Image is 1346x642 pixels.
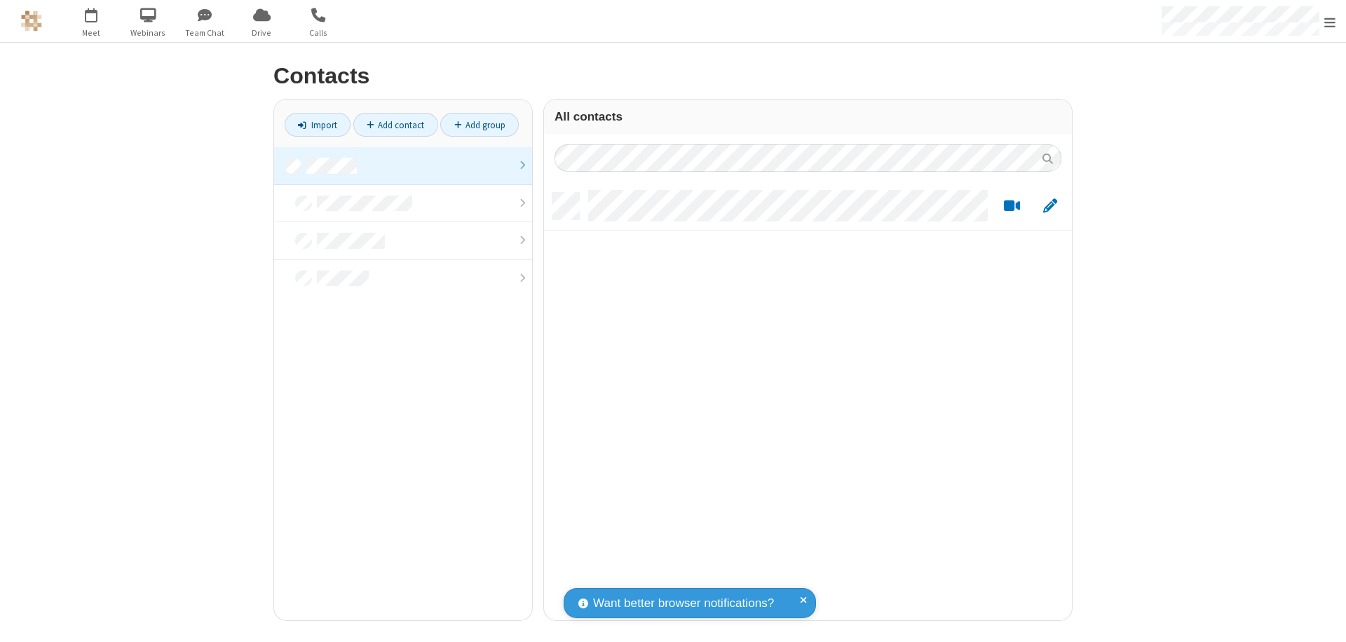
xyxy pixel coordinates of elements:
span: Team Chat [179,27,231,39]
a: Import [285,113,351,137]
span: Meet [65,27,118,39]
span: Drive [236,27,288,39]
img: QA Selenium DO NOT DELETE OR CHANGE [21,11,42,32]
span: Want better browser notifications? [593,594,774,613]
span: Webinars [122,27,175,39]
a: Add group [440,113,519,137]
div: grid [544,182,1072,620]
button: Start a video meeting [998,198,1026,215]
a: Add contact [353,113,438,137]
span: Calls [292,27,345,39]
h2: Contacts [273,64,1073,88]
h3: All contacts [555,110,1061,123]
button: Edit [1036,198,1063,215]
